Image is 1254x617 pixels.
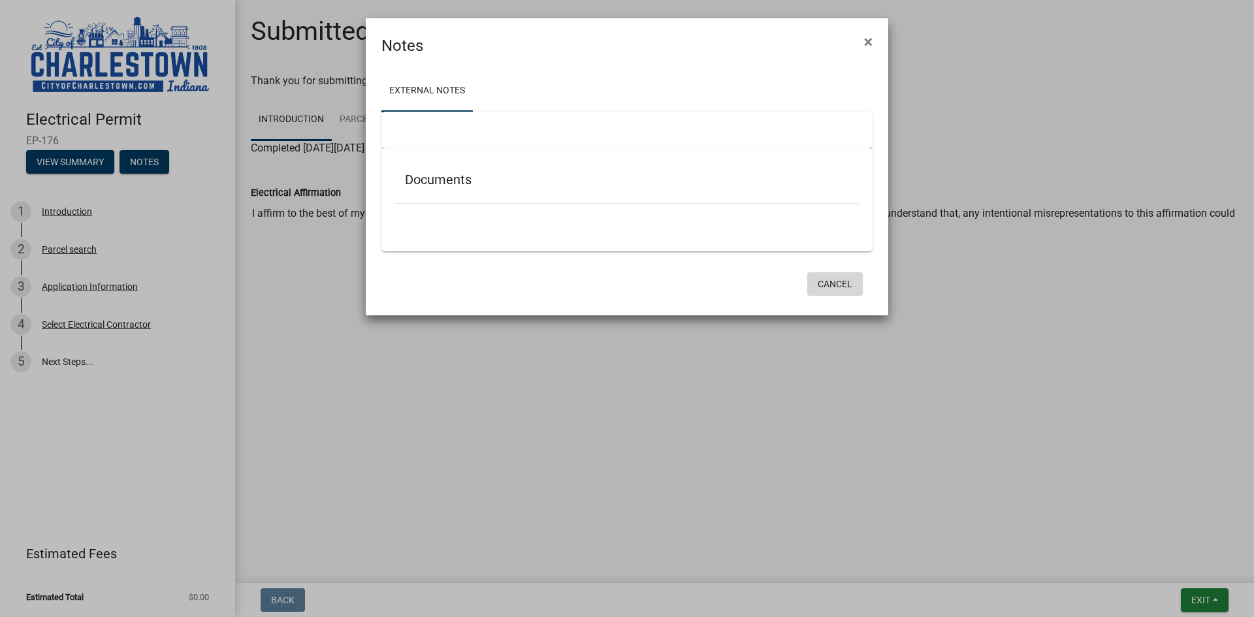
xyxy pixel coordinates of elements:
span: × [864,33,873,51]
button: Cancel [807,272,863,296]
h4: Notes [381,34,423,57]
a: External Notes [381,71,473,112]
h5: Documents [405,172,849,187]
button: Close [854,24,883,60]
